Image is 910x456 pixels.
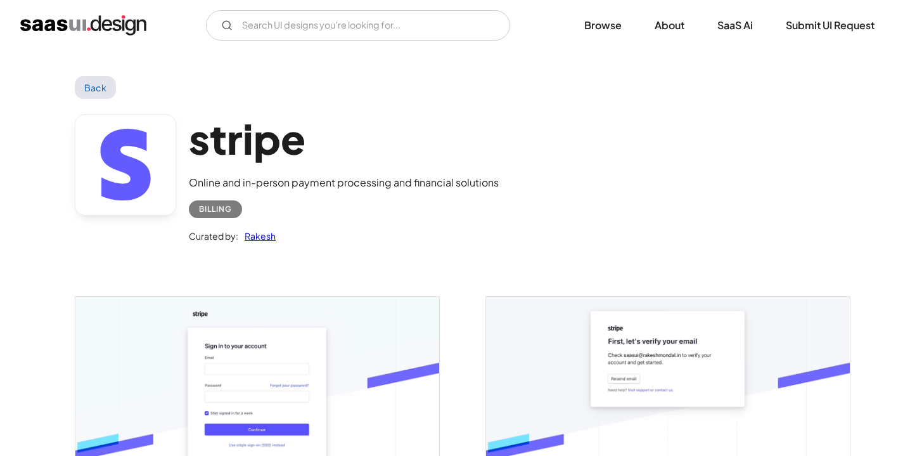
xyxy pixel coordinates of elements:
[771,11,890,39] a: Submit UI Request
[639,11,700,39] a: About
[20,15,146,36] a: home
[189,228,238,244] div: Curated by:
[206,10,510,41] input: Search UI designs you're looking for...
[206,10,510,41] form: Email Form
[569,11,637,39] a: Browse
[189,114,499,163] h1: stripe
[199,202,232,217] div: Billing
[75,76,116,99] a: Back
[702,11,768,39] a: SaaS Ai
[238,228,276,244] a: Rakesh
[189,175,499,190] div: Online and in-person payment processing and financial solutions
